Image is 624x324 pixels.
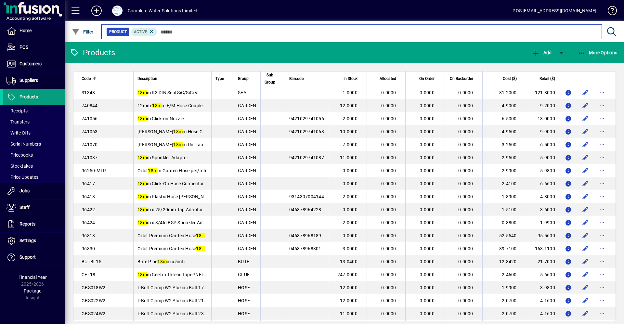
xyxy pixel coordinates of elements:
[137,103,204,108] span: 12mm- m F/M Hose Coupler
[521,164,559,177] td: 5.9800
[6,130,31,136] span: Write Offs
[82,207,95,212] span: 96422
[343,207,357,212] span: 0.0000
[332,75,363,82] div: In Stock
[482,99,521,112] td: 4.9000
[6,152,33,158] span: Pricebooks
[6,108,28,113] span: Receipts
[482,242,521,255] td: 89.7100
[381,116,396,121] span: 0.0000
[458,207,473,212] span: 0.0000
[450,75,473,82] span: On Backorder
[238,194,256,199] span: GARDEN
[173,142,183,147] em: 18m
[458,142,473,147] span: 0.0000
[340,103,357,108] span: 12.0000
[238,75,256,82] div: Group
[109,29,127,35] span: Product
[196,246,205,251] em: 18m
[137,155,147,160] em: 18m
[521,86,559,99] td: 121.8000
[521,125,559,138] td: 9.9000
[137,194,147,199] em: 18m
[521,307,559,320] td: 4.1600
[340,129,357,134] span: 10.0000
[597,308,607,319] button: More options
[580,152,591,163] button: Edit
[6,119,30,124] span: Transfers
[215,75,230,82] div: Type
[238,103,256,108] span: GARDEN
[343,246,357,251] span: 3.0000
[3,249,65,266] a: Support
[597,269,607,280] button: More options
[597,126,607,137] button: More options
[137,246,237,251] span: Orbit Premium Garden Hose m x 30m Fitted
[340,311,357,316] span: 11.0000
[82,75,113,82] div: Code
[238,298,250,303] span: HOSE
[137,259,185,264] span: Bute Pipe m x 5mtr
[19,254,36,260] span: Support
[265,71,281,86] div: Sub Group
[3,23,65,39] a: Home
[539,75,555,82] span: Retail ($)
[131,28,157,36] mat-chip: Activation Status: Active
[137,116,184,121] span: m Click-on Nozzle
[24,288,41,293] span: Package
[597,282,607,293] button: More options
[521,151,559,164] td: 5.9000
[458,285,473,290] span: 0.0000
[215,75,224,82] span: Type
[597,165,607,176] button: More options
[482,307,521,320] td: 2.0700
[458,259,473,264] span: 0.0000
[137,116,147,121] em: 18m
[458,220,473,225] span: 0.0000
[238,272,250,277] span: GLUE
[521,229,559,242] td: 95.5600
[238,129,256,134] span: GARDEN
[521,294,559,307] td: 4.1600
[82,194,95,199] span: 96418
[521,99,559,112] td: 9.2000
[3,72,65,89] a: Suppliers
[458,298,473,303] span: 0.0000
[597,295,607,306] button: More options
[458,311,473,316] span: 0.0000
[482,177,521,190] td: 2.4100
[419,75,435,82] span: On Order
[521,216,559,229] td: 1.9900
[381,103,396,108] span: 0.0000
[420,129,435,134] span: 0.0000
[420,90,435,95] span: 0.0000
[521,190,559,203] td: 4.8000
[70,47,115,58] div: Products
[238,285,250,290] span: HOSE
[3,39,65,56] a: POS
[458,233,473,238] span: 0.0000
[343,220,357,225] span: 2.0000
[289,233,321,238] span: 046878968189
[137,181,147,186] em: 18m
[137,272,147,277] em: 18m
[6,141,41,147] span: Serial Numbers
[137,142,231,147] span: [PERSON_NAME] m Uni Tap Adapt 20/25
[420,259,435,264] span: 0.0000
[157,259,167,264] em: 18m
[82,142,98,147] span: 741070
[521,112,559,125] td: 13.0000
[137,298,260,303] span: T-Bolt Clamp W2 Aluzinc Bolt 21-23mm m S/Steel Band
[580,87,591,98] button: Edit
[289,75,304,82] span: Barcode
[458,90,473,95] span: 0.0000
[3,216,65,232] a: Reports
[344,75,357,82] span: In Stock
[343,116,357,121] span: 2.0000
[289,129,324,134] span: 9421029741063
[448,75,479,82] div: On Backorder
[82,90,95,95] span: 31348
[19,221,35,227] span: Reports
[19,45,28,50] span: POS
[381,90,396,95] span: 0.0000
